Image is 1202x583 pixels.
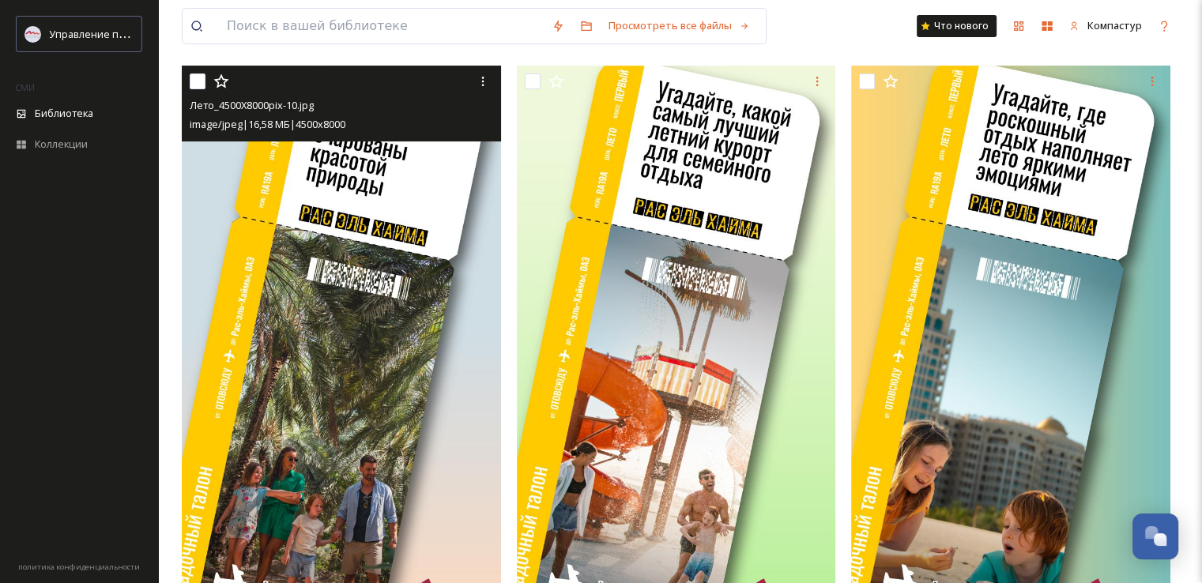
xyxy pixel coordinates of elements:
font: Библиотека [35,106,93,120]
font: Управление по развитию туризма [GEOGRAPHIC_DATA] [49,26,322,41]
font: | [290,117,296,131]
font: Коллекции [35,137,88,151]
font: 16,58 МБ [248,117,290,131]
input: Поиск в вашей библиотеке [219,9,544,43]
font: image/jpeg [190,117,243,131]
font: Что нового [934,19,989,32]
a: Просмотреть все файлы [601,10,758,41]
a: политика конфиденциальности [18,556,140,575]
font: | [243,117,248,131]
a: Компастур [1061,10,1150,41]
font: СМИ [16,81,35,93]
font: политика конфиденциальности [18,562,140,572]
font: 8000 [323,117,345,131]
font: Компастур [1087,18,1142,32]
font: 4500 [296,117,318,131]
a: Что нового [917,15,997,37]
font: Просмотреть все файлы [609,18,732,32]
button: Открытый чат [1132,513,1178,559]
font: Лето_4500X8000pix-10.jpg [190,98,314,112]
img: Logo_RAKTDA_RGB-01.png [25,26,41,42]
font: x [318,117,323,131]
